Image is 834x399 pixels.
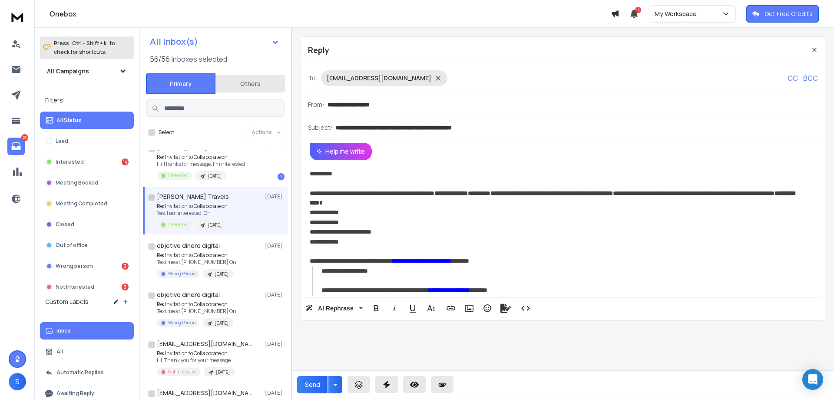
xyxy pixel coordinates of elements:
[56,179,98,186] p: Meeting Booked
[479,300,496,317] button: Emoticons
[56,242,88,249] p: Out of office
[404,300,421,317] button: Underline (Ctrl+U)
[159,129,174,136] label: Select
[461,300,477,317] button: Insert Image (Ctrl+P)
[71,38,108,48] span: Ctrl + Shift + k
[150,54,170,64] span: 56 / 56
[47,67,89,76] h1: All Campaigns
[40,216,134,233] button: Closed
[265,242,285,249] p: [DATE]
[157,350,235,357] p: Re: Invitation to Collaborate on
[54,39,115,56] p: Press to check for shortcuts.
[316,305,355,312] span: AI Rephrase
[802,369,823,390] div: Open Intercom Messenger
[168,221,189,228] p: Interested
[215,74,285,93] button: Others
[168,320,195,326] p: Wrong Person
[157,252,236,259] p: Re: Invitation to Collaborate on
[122,284,129,290] div: 3
[157,308,236,315] p: Text me at [PHONE_NUMBER] On
[40,278,134,296] button: Not Interested3
[9,9,26,25] img: logo
[265,291,285,298] p: [DATE]
[40,364,134,381] button: Automatic Replies
[517,300,534,317] button: Code View
[56,369,104,376] p: Automatic Replies
[497,300,514,317] button: Signature
[40,343,134,360] button: All
[40,63,134,80] button: All Campaigns
[278,173,285,180] div: 1
[168,369,197,375] p: Not Interested
[146,73,215,94] button: Primary
[56,138,68,145] p: Lead
[40,132,134,150] button: Lead
[304,300,364,317] button: AI Rephrase
[50,9,611,19] h1: Onebox
[157,192,229,201] h1: [PERSON_NAME] Travels
[157,290,220,299] h1: objetivo dinero digital
[157,203,228,210] p: Re: Invitation to Collaborate on
[216,369,230,376] p: [DATE]
[308,100,324,109] p: From:
[40,174,134,191] button: Meeting Booked
[157,259,236,266] p: Text me at [PHONE_NUMBER] On
[443,300,459,317] button: Insert Link (Ctrl+K)
[803,73,818,83] p: BCC
[327,74,431,82] p: [EMAIL_ADDRESS][DOMAIN_NAME]
[308,123,332,132] p: Subject:
[157,210,228,217] p: Yes, I am interested. On
[215,271,228,277] p: [DATE]
[655,10,700,18] p: My Workspace
[308,74,318,82] p: To:
[157,161,245,168] p: Hi Thanks for message. I’m interested
[56,200,107,207] p: Meeting Completed
[157,301,236,308] p: Re: Invitation to Collaborate on
[40,322,134,340] button: Inbox
[265,193,285,200] p: [DATE]
[56,263,93,270] p: Wrong person
[308,44,329,56] p: Reply
[157,241,220,250] h1: objetivo dinero digital
[45,297,89,306] h3: Custom Labels
[40,237,134,254] button: Out of office
[764,10,813,18] p: Get Free Credits
[122,158,129,165] div: 14
[40,257,134,275] button: Wrong person3
[265,340,285,347] p: [DATE]
[172,54,227,64] h3: Inboxes selected
[40,94,134,106] h3: Filters
[56,158,84,165] p: Interested
[7,138,25,155] a: 20
[56,390,94,397] p: Awaiting Reply
[265,389,285,396] p: [DATE]
[168,172,189,179] p: Interested
[157,389,252,397] h1: [EMAIL_ADDRESS][DOMAIN_NAME]
[157,154,245,161] p: Re: Invitation to Collaborate on
[40,153,134,171] button: Interested14
[150,37,198,46] h1: All Inbox(s)
[423,300,439,317] button: More Text
[208,173,222,179] p: [DATE]
[746,5,819,23] button: Get Free Credits
[297,376,328,393] button: Send
[56,117,81,124] p: All Status
[788,73,798,83] p: CC
[40,112,134,129] button: All Status
[157,340,252,348] h1: [EMAIL_ADDRESS][DOMAIN_NAME]
[56,348,63,355] p: All
[208,222,222,228] p: [DATE]
[40,195,134,212] button: Meeting Completed
[21,134,28,141] p: 20
[386,300,403,317] button: Italic (Ctrl+I)
[9,373,26,390] button: S
[215,320,228,326] p: [DATE]
[143,33,286,50] button: All Inbox(s)
[157,357,235,364] p: Hi, Thank you for your message.
[310,143,372,160] button: Help me write
[56,284,94,290] p: Not Interested
[56,327,71,334] p: Inbox
[635,7,641,13] span: 13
